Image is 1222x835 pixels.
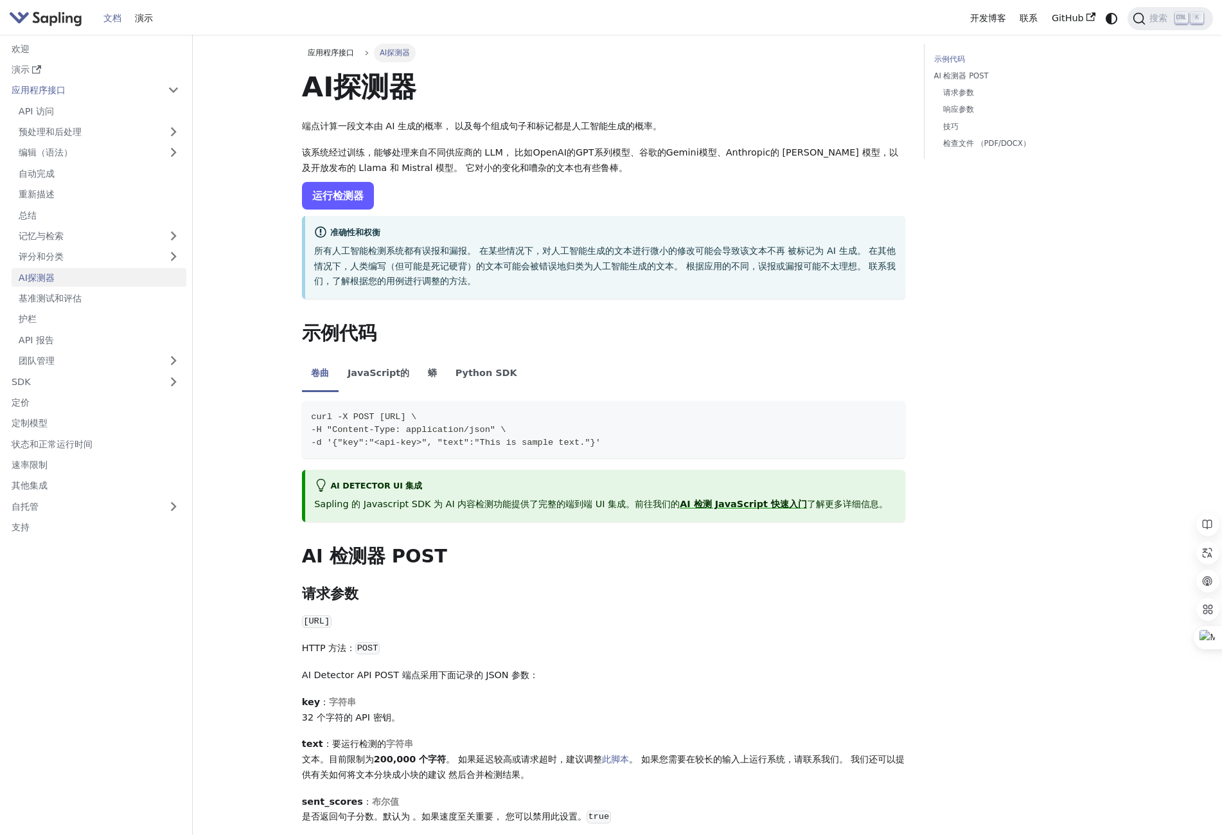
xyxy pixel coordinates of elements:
a: 自动完成 [12,164,186,183]
a: 联系 [1013,8,1045,28]
a: AI探测器 [12,268,186,287]
p: AI Detector API POST 端点采用下面记录的 JSON 参数： [302,668,906,683]
span: curl -X POST [URL] \ [311,412,416,422]
font: GitHub [1052,13,1084,23]
strong: sent_scores [302,796,363,807]
span: AI探测器 [374,44,416,62]
a: 总结 [12,206,186,224]
a: AI 检测 JavaScript 快速入门 [680,499,807,509]
span: 字符串 [386,739,413,749]
h3: 请求参数 [302,586,906,603]
span: 应用程序接口 [308,48,354,57]
a: 文档 [96,8,128,28]
a: 评分和分类 [12,247,186,266]
nav: 面包屑 [302,44,906,62]
a: API 访问 [12,102,186,120]
p: 该系统经过训练，能够处理来自不同供应商的 LLM， 比如OpenAI的GPT系列模型、谷歌的Gemini模型、Anthropic的 [PERSON_NAME] 模型，以及开放发布的 Llama ... [302,145,906,176]
p: ： 32 个字符的 API 密钥。 [302,695,906,726]
a: 应用程序接口 [302,44,360,62]
a: 响应参数 [943,103,1104,116]
a: 检查文件 （PDF/DOCX） [943,138,1104,150]
code: true [587,811,611,823]
a: 应用程序接口 [4,81,161,100]
a: 编辑（语法） [12,143,186,162]
strong: text [302,739,323,749]
span: 搜索 [1146,12,1175,24]
a: 演示 [128,8,160,28]
code: [URL] [302,615,332,628]
li: Python SDK [446,357,526,393]
li: 卷曲 [302,357,339,393]
p: Sapling 的 Javascript SDK 为 AI 内容检测功能提供了完整的端到端 UI 集成。前往我们的 了解更多详细信息。 [314,497,896,512]
a: 演示 [4,60,186,79]
a: 开发博客 [963,8,1013,28]
a: 此脚本 [602,754,629,764]
a: 状态和正常运行时间 [4,435,186,453]
a: 示例代码 [934,53,1108,66]
font: 准确性和权衡 [330,228,380,237]
span: 布尔值 [372,796,399,807]
a: 定价 [4,393,186,412]
li: JavaScript的 [339,357,419,393]
a: 护栏 [12,310,186,328]
font: 演示 [12,64,30,75]
button: 展开侧边栏类别“SDK” [161,372,186,391]
p: 端点计算一段文本由 AI 生成的概率， 以及每个组成句子和标记都是人工智能生成的概率。 [302,119,906,134]
a: 基准测试和评估 [12,289,186,308]
a: 技巧 [943,121,1104,133]
a: 自托管 [4,497,186,516]
code: POST [355,642,380,655]
p: 所有人工智能检测系统都有误报和漏报。 在某些情况下，对人工智能生成的文本进行微小的修改可能会导致该文本不再 被标记为 AI 生成。 在其他情况下，人类编写（但可能是死记硬背）的文本可能会被错误地... [314,244,896,289]
li: 蟒 [419,357,447,393]
button: 在深色和浅色模式之间切换（当前为系统模式） [1102,9,1120,28]
strong: key [302,697,320,707]
a: 运行检测器 [302,182,374,210]
a: AI 检测器 POST [934,70,1108,82]
font: HTTP 方法： [302,643,355,653]
span: -H "Content-Type: application/json" \ [311,425,506,435]
button: 折叠侧边栏类别“API” [161,81,186,100]
iframe: Intercom live chat [1178,791,1209,822]
a: 请求参数 [943,87,1104,99]
a: GitHub [1045,8,1102,28]
a: Sapling.ai [9,9,87,28]
font: AI Detector UI 集成 [330,481,422,491]
span: -d '{"key":"<api-key>", "text":"This is sample text."}' [311,438,601,447]
a: SDK [4,372,161,391]
img: Sapling.ai [9,9,82,28]
button: 搜索 （Command+K） [1128,7,1213,30]
a: 欢迎 [4,39,186,58]
p: ：要运行检测的 文本。目前限制为 。 如果延迟较高或请求超时，建议调整 。 如果您需要在较长的输入上运行系统，请联系我们。 我们还可以提供有关如何将文本分块成小块的建议 然后合并检测结果。 [302,737,906,782]
a: 速率限制 [4,456,186,474]
h2: AI 检测器 POST [302,545,906,568]
h1: AI探测器 [302,69,906,104]
a: 团队管理 [12,352,186,370]
font: ： 是否返回句子分数。默认为 。如果速度至关重要， 您可以禁用此设置。 [302,796,587,822]
kbd: K [1191,12,1203,24]
a: 定制模型 [4,414,186,433]
strong: 200,000 个字符 [374,754,447,764]
a: API 报告 [12,330,186,349]
a: 其他集成 [4,476,186,495]
span: 字符串 [329,697,356,707]
a: 预处理和后处理 [12,123,186,141]
a: 记忆与检索 [12,227,186,246]
a: 重新描述 [12,185,186,204]
h2: 示例代码 [302,322,906,345]
a: 支持 [4,518,186,537]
